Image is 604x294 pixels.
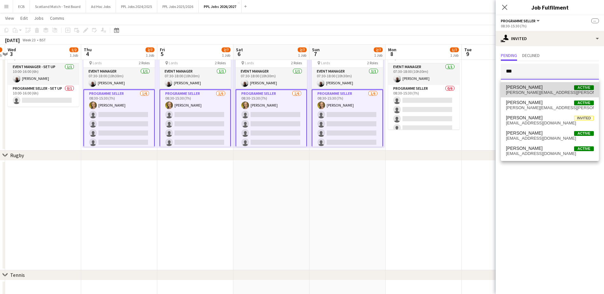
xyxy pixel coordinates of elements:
[32,14,46,22] a: Jobs
[70,53,78,58] div: 1 Job
[463,50,472,58] span: 9
[199,0,242,13] button: PPL Jobs 2026/2027
[13,0,30,13] button: ECB
[506,146,543,151] span: Harry Marquis
[506,105,594,110] span: jane.harlow@hotmail.co.uk
[215,60,226,65] span: 2 Roles
[522,53,540,58] span: Declined
[3,14,17,22] a: View
[450,53,458,58] div: 1 Job
[86,0,116,13] button: Ad Hoc Jobs
[374,53,382,58] div: 1 Job
[574,101,594,105] span: Active
[574,116,594,121] span: Invited
[312,47,320,52] span: Sun
[506,121,594,126] span: williamhartigan2005@gmail.com
[8,85,79,107] app-card-role: Programme Seller - Set Up0/110:00-16:00 (6h)
[8,47,16,52] span: Wed
[47,14,67,22] a: Comms
[506,85,543,90] span: Harvey Fogg
[236,89,307,158] app-card-role: Programme Seller1/608:30-15:30 (7h)[PERSON_NAME]
[30,0,86,13] button: Scotland Match - Test Board
[374,47,383,52] span: 2/7
[236,52,307,147] app-job-card: 07:30-18:00 (10h30m)2/7 Lords2 RolesEvent Manager1/107:30-18:00 (10h30m)[PERSON_NAME]Programme Se...
[34,15,44,21] span: Jobs
[160,52,231,147] app-job-card: 07:30-18:00 (10h30m)2/7 Lords2 RolesEvent Manager1/107:30-18:00 (10h30m)[PERSON_NAME]Programme Se...
[312,89,383,158] app-card-role: Programme Seller1/608:30-15:30 (7h)[PERSON_NAME]
[574,146,594,151] span: Active
[506,136,594,141] span: harrisonkirk197@gmail.com
[160,89,231,158] app-card-role: Programme Seller1/608:30-15:30 (7h)[PERSON_NAME]
[387,50,396,58] span: 8
[84,47,92,52] span: Thu
[321,60,330,65] span: Lords
[83,50,92,58] span: 4
[159,50,165,58] span: 5
[21,38,37,42] span: Week 23
[83,68,155,89] app-card-role: Event Manager1/107:30-18:00 (10h30m)[PERSON_NAME]
[157,0,199,13] button: PPL Jobs 2025/2026
[5,37,20,43] div: [DATE]
[10,272,25,278] div: Tennis
[236,68,307,89] app-card-role: Event Manager1/107:30-18:00 (10h30m)[PERSON_NAME]
[236,47,243,52] span: Sat
[496,31,604,46] div: Invited
[501,18,541,23] button: Programme Seller
[496,3,604,11] h3: Job Fulfilment
[69,47,78,52] span: 1/2
[388,85,459,153] app-card-role: Programme Seller0/608:30-15:30 (7h)
[506,151,594,156] span: harryjmarquis@icloud.com
[367,60,378,65] span: 2 Roles
[7,50,16,58] span: 3
[574,85,594,90] span: Active
[116,0,157,13] button: PPL Jobs 2024/2025
[501,18,536,23] span: Programme Seller
[39,38,46,42] div: BST
[311,50,320,58] span: 7
[20,15,28,21] span: Edit
[8,63,79,85] app-card-role: Event Manager - Set up1/110:00-16:00 (6h)[PERSON_NAME]
[496,85,604,95] p: Click on text input to invite a crew
[501,24,599,28] div: 08:30-15:30 (7h)
[450,47,459,52] span: 1/7
[464,47,472,52] span: Tue
[506,90,594,95] span: harvey.fogg@thepplgroup.com
[83,89,155,158] app-card-role: Programme Seller1/608:30-15:30 (7h)[PERSON_NAME]
[83,52,155,147] app-job-card: 07:30-18:00 (10h30m)2/7 Lords2 RolesEvent Manager1/107:30-18:00 (10h30m)[PERSON_NAME]Programme Se...
[146,53,154,58] div: 1 Job
[222,53,230,58] div: 1 Job
[506,100,543,105] span: Jane Harlow
[591,18,599,23] span: --
[245,60,254,65] span: Lords
[50,15,64,21] span: Comms
[312,68,383,89] app-card-role: Event Manager1/107:30-18:00 (10h30m)[PERSON_NAME]
[388,63,459,85] app-card-role: Event Manager1/107:30-18:00 (10h30m)[PERSON_NAME]
[388,47,396,52] span: Mon
[160,68,231,89] app-card-role: Event Manager1/107:30-18:00 (10h30m)[PERSON_NAME]
[506,130,543,136] span: Harrison Kirk
[146,47,154,52] span: 2/7
[235,50,243,58] span: 6
[160,47,165,52] span: Fri
[506,115,543,121] span: William Hartigan
[388,35,459,129] app-job-card: 07:30-18:00 (10h30m)1/7(M) [GEOGRAPHIC_DATA] v New Zealand 1st Test - Lords - 11am - Day 5 Lords2...
[312,52,383,147] app-job-card: 07:30-18:00 (10h30m)2/7 Lords2 RolesEvent Manager1/107:30-18:00 (10h30m)[PERSON_NAME]Programme Se...
[8,35,79,107] app-job-card: 10:00-16:00 (6h)1/2(M) [GEOGRAPHIC_DATA] v [GEOGRAPHIC_DATA] - Set Up Lords2 RolesEvent Manager -...
[169,60,178,65] span: Lords
[5,15,14,21] span: View
[501,53,517,58] span: Pending
[298,47,307,52] span: 2/7
[222,47,231,52] span: 2/7
[18,14,30,22] a: Edit
[93,60,102,65] span: Lords
[10,152,24,158] div: Rugby
[291,60,302,65] span: 2 Roles
[298,53,306,58] div: 1 Job
[139,60,150,65] span: 2 Roles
